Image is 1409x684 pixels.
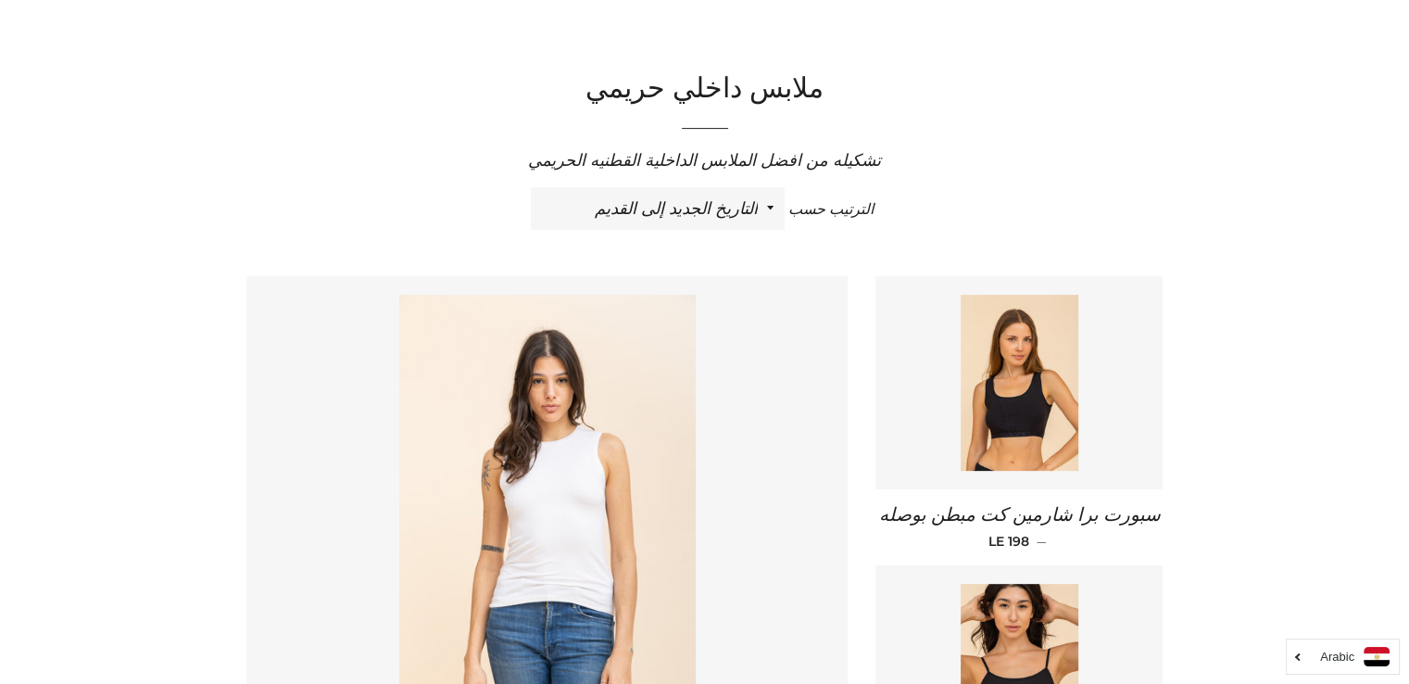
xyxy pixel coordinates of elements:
[788,201,874,218] span: الترتيب حسب
[246,147,1164,173] p: تشكيله من افضل الملابس الداخلية القطنيه الحريمي
[988,533,1029,550] span: LE 198
[1296,647,1390,666] a: Arabic
[875,489,1163,565] a: سبورت برا شارمين كت مبطن بوصله — LE 198
[246,70,1164,109] h1: ملابس داخلي حريمي
[1037,533,1047,550] span: —
[1320,651,1354,663] i: Arabic
[878,505,1160,526] span: سبورت برا شارمين كت مبطن بوصله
